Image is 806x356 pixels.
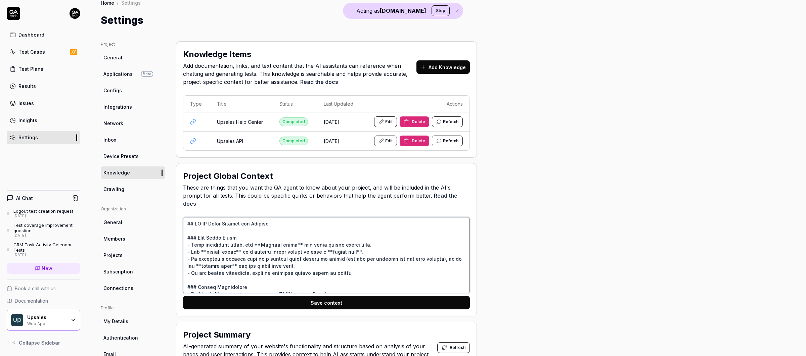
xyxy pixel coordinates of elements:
div: Test Cases [18,48,45,55]
span: Inbox [103,136,116,143]
span: New [42,265,52,272]
a: General [101,51,165,64]
a: Members [101,233,165,245]
span: Refresh [450,345,465,351]
span: Crawling [103,186,124,193]
div: Issues [18,100,34,107]
button: Refresh [437,342,470,353]
div: Web App [27,320,66,326]
a: Configs [101,84,165,97]
h2: Knowledge Items [183,48,251,60]
span: Members [103,235,125,242]
h4: AI Chat [16,195,33,202]
div: Project [101,41,165,47]
a: Authentication [101,332,165,344]
button: Edit [374,116,397,127]
td: Upsales Help Center [210,112,273,132]
a: Integrations [101,101,165,113]
a: Test Cases [7,45,80,58]
div: Completed [279,137,308,145]
span: General [103,219,122,226]
th: Last Updated [317,96,362,112]
div: [DATE] [13,253,80,257]
th: Type [183,96,210,112]
span: Book a call with us [15,285,56,292]
a: Book a call with us [7,285,80,292]
span: General [103,54,122,61]
div: Insights [18,117,37,124]
a: Test coverage improvement question[DATE] [7,222,80,238]
div: Upsales [27,314,66,320]
button: Stop [432,5,450,16]
a: General [101,216,165,228]
button: Upsales LogoUpsalesWeb App [7,310,80,330]
a: ApplicationsBeta [101,68,165,80]
div: Settings [18,134,38,141]
div: Dashboard [18,31,44,38]
a: My Details [101,315,165,327]
span: My Details [103,318,128,325]
span: Documentation [15,297,48,304]
span: Device Presets [103,153,139,160]
span: Collapse Sidebar [19,339,60,346]
h2: Project Summary [183,329,251,341]
div: Test coverage improvement question [13,222,80,234]
span: Delete [412,119,425,125]
a: Inbox [101,134,165,146]
img: 7ccf6c19-61ad-4a6c-8811-018b02a1b829.jpg [70,8,80,19]
span: Applications [103,70,133,78]
div: Results [18,83,36,90]
a: Documentation [7,297,80,304]
th: Title [210,96,273,112]
a: New [7,263,80,274]
h2: Project Global Context [183,170,273,182]
div: Logout test creation request [13,208,73,214]
a: Device Presets [101,150,165,162]
h1: Settings [101,13,143,28]
td: [DATE] [317,132,362,150]
span: Projects [103,252,123,259]
button: Delete [400,116,429,127]
div: Test Plans [18,65,43,72]
button: Refetch [432,116,463,127]
span: Knowledge [103,169,130,176]
div: Completed [279,117,308,126]
a: Projects [101,249,165,261]
a: Crawling [101,183,165,195]
span: Connections [103,285,133,292]
img: Upsales Logo [11,314,23,326]
a: CRM Task Activity Calendar Tests[DATE] [7,242,80,257]
span: Beta [141,71,153,77]
button: Edit [374,136,397,146]
button: Collapse Sidebar [7,336,80,349]
a: Read the docs [300,79,338,85]
th: Actions [362,96,469,112]
td: [DATE] [317,112,362,132]
a: Issues [7,97,80,110]
span: Authentication [103,334,138,341]
div: [DATE] [13,214,73,218]
button: Save context [183,296,470,309]
div: CRM Task Activity Calendar Tests [13,242,80,253]
span: Subscription [103,268,133,275]
a: Knowledge [101,166,165,179]
div: Profile [101,305,165,311]
span: Integrations [103,103,132,110]
a: Subscription [101,265,165,278]
a: Network [101,117,165,130]
a: Insights [7,114,80,127]
td: Upsales API [210,132,273,150]
a: Connections [101,282,165,294]
span: Configs [103,87,122,94]
div: Organization [101,206,165,212]
span: Add documentation, links, and text content that the AI assistants can reference when chatting and... [183,62,416,86]
span: Network [103,120,123,127]
a: Results [7,80,80,93]
button: Delete [400,136,429,146]
a: Dashboard [7,28,80,41]
span: These are things that you want the QA agent to know about your project, and will be included in t... [183,184,470,208]
button: Add Knowledge [416,60,470,74]
a: Settings [7,131,80,144]
div: [DATE] [13,233,80,238]
button: Refetch [432,136,463,146]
